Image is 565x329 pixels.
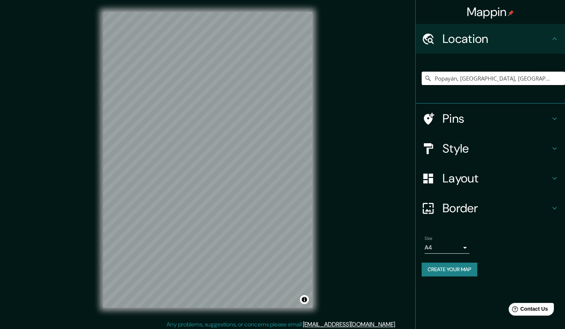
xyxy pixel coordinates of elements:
div: A4 [425,242,469,254]
iframe: Help widget launcher [499,300,557,321]
h4: Mappin [467,4,514,19]
a: [EMAIL_ADDRESS][DOMAIN_NAME] [303,320,395,328]
div: Location [416,24,565,54]
h4: Pins [443,111,550,126]
div: Border [416,193,565,223]
div: Pins [416,104,565,134]
button: Toggle attribution [300,295,309,304]
div: Layout [416,163,565,193]
div: Style [416,134,565,163]
h4: Border [443,201,550,216]
div: . [396,320,397,329]
label: Size [425,235,432,242]
img: pin-icon.png [508,10,514,16]
h4: Style [443,141,550,156]
h4: Layout [443,171,550,186]
button: Create your map [422,263,477,276]
p: Any problems, suggestions, or concerns please email . [167,320,396,329]
div: . [397,320,399,329]
h4: Location [443,31,550,46]
input: Pick your city or area [422,72,565,85]
canvas: Map [103,12,313,308]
